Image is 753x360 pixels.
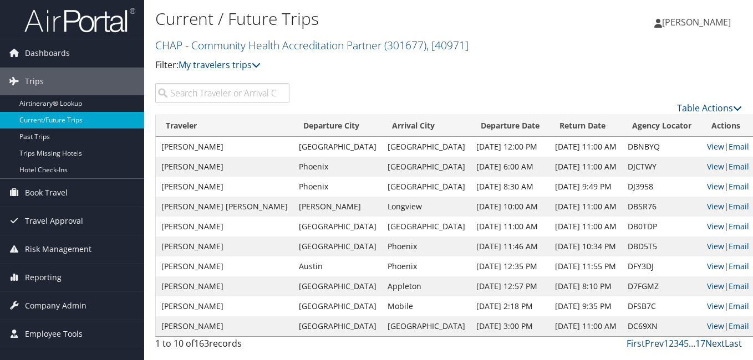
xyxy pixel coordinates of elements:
td: Austin [293,256,382,276]
td: Phoenix [382,236,471,256]
th: Return Date: activate to sort column ascending [550,115,622,137]
td: [DATE] 11:00 AM [550,197,622,217]
a: View [707,201,724,212]
td: [PERSON_NAME] [156,276,293,296]
a: View [707,141,724,152]
td: DJ3958 [622,177,701,197]
span: , [ 40971 ] [426,38,469,53]
td: DFSB7C [622,296,701,316]
a: Table Actions [677,102,742,114]
a: [PERSON_NAME] [654,6,742,39]
td: [GEOGRAPHIC_DATA] [293,316,382,336]
td: [PERSON_NAME] [156,137,293,157]
p: Filter: [155,58,546,73]
a: Last [725,337,742,349]
a: Email [729,181,749,192]
td: [DATE] 12:35 PM [471,256,550,276]
td: [DATE] 11:46 AM [471,236,550,256]
span: Reporting [25,264,62,291]
a: Email [729,261,749,271]
a: View [707,281,724,291]
td: Phoenix [293,177,382,197]
th: Departure Date: activate to sort column descending [471,115,550,137]
span: Risk Management [25,235,91,263]
span: Trips [25,68,44,95]
td: [DATE] 9:35 PM [550,296,622,316]
a: Next [705,337,725,349]
td: [PERSON_NAME] [PERSON_NAME] [156,197,293,217]
td: [DATE] 11:00 AM [471,217,550,236]
td: DC69XN [622,316,701,336]
span: … [689,337,695,349]
span: Employee Tools [25,320,83,348]
td: [DATE] 11:00 AM [550,137,622,157]
td: DJCTWY [622,157,701,177]
td: Mobile [382,296,471,316]
a: View [707,181,724,192]
td: [DATE] 2:18 PM [471,296,550,316]
a: 17 [695,337,705,349]
td: [PERSON_NAME] [156,177,293,197]
img: airportal-logo.png [24,7,135,33]
td: [GEOGRAPHIC_DATA] [293,137,382,157]
td: D7FGMZ [622,276,701,296]
a: 1 [664,337,669,349]
td: [DATE] 11:00 AM [550,217,622,236]
td: [DATE] 10:34 PM [550,236,622,256]
td: [DATE] 9:49 PM [550,177,622,197]
td: Phoenix [382,256,471,276]
td: [DATE] 8:30 AM [471,177,550,197]
td: DBSR76 [622,197,701,217]
td: [PERSON_NAME] [156,316,293,336]
td: [GEOGRAPHIC_DATA] [382,157,471,177]
a: 4 [679,337,684,349]
td: [PERSON_NAME] [156,296,293,316]
th: Departure City: activate to sort column ascending [293,115,382,137]
a: View [707,321,724,331]
td: DFY3DJ [622,256,701,276]
td: [GEOGRAPHIC_DATA] [382,137,471,157]
span: Dashboards [25,39,70,67]
span: [PERSON_NAME] [662,16,731,28]
a: Email [729,321,749,331]
h1: Current / Future Trips [155,7,546,30]
a: First [627,337,645,349]
td: Appleton [382,276,471,296]
td: [DATE] 12:57 PM [471,276,550,296]
span: Travel Approval [25,207,83,235]
td: [DATE] 6:00 AM [471,157,550,177]
td: [GEOGRAPHIC_DATA] [293,236,382,256]
td: [DATE] 10:00 AM [471,197,550,217]
a: View [707,261,724,271]
td: Longview [382,197,471,217]
span: 163 [194,337,209,349]
span: Book Travel [25,179,68,207]
a: CHAP - Community Health Accreditation Partner [155,38,469,53]
td: [DATE] 11:00 AM [550,157,622,177]
td: DBD5T5 [622,236,701,256]
a: Email [729,141,749,152]
td: [GEOGRAPHIC_DATA] [382,316,471,336]
th: Arrival City: activate to sort column ascending [382,115,471,137]
td: [GEOGRAPHIC_DATA] [293,217,382,236]
span: ( 301677 ) [384,38,426,53]
a: View [707,301,724,311]
td: [DATE] 8:10 PM [550,276,622,296]
a: My travelers trips [179,59,261,71]
td: [PERSON_NAME] [293,197,382,217]
td: [PERSON_NAME] [156,256,293,276]
input: Search Traveler or Arrival City [155,83,289,103]
div: 1 to 10 of records [155,337,289,356]
a: View [707,221,724,232]
td: [GEOGRAPHIC_DATA] [382,217,471,236]
td: [GEOGRAPHIC_DATA] [382,177,471,197]
a: 2 [669,337,674,349]
td: DB0TDP [622,217,701,236]
a: Prev [645,337,664,349]
th: Agency Locator: activate to sort column ascending [622,115,701,137]
td: [PERSON_NAME] [156,157,293,177]
a: View [707,161,724,172]
td: [DATE] 11:00 AM [550,316,622,336]
a: Email [729,241,749,251]
a: Email [729,221,749,232]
